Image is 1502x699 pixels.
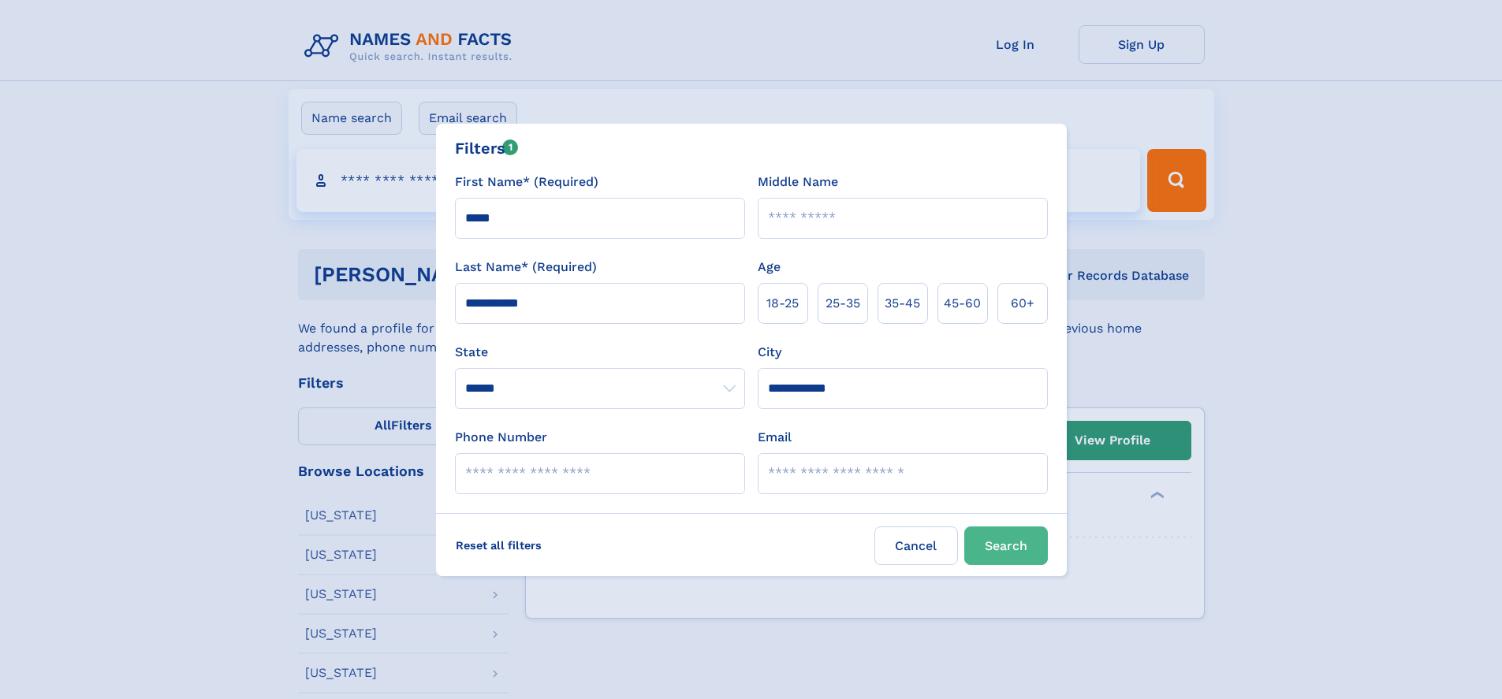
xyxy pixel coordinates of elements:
label: Cancel [874,526,958,565]
label: Age [758,258,781,277]
label: Middle Name [758,173,838,191]
label: State [455,343,745,362]
button: Search [964,526,1048,565]
label: First Name* (Required) [455,173,598,191]
label: Last Name* (Required) [455,258,597,277]
label: Reset all filters [445,526,552,564]
label: Phone Number [455,428,547,447]
span: 45‑60 [944,294,981,313]
span: 35‑45 [885,294,920,313]
label: City [758,343,781,362]
div: Filters [455,136,519,160]
label: Email [758,428,792,447]
span: 25‑35 [826,294,860,313]
span: 18‑25 [766,294,799,313]
span: 60+ [1011,294,1034,313]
